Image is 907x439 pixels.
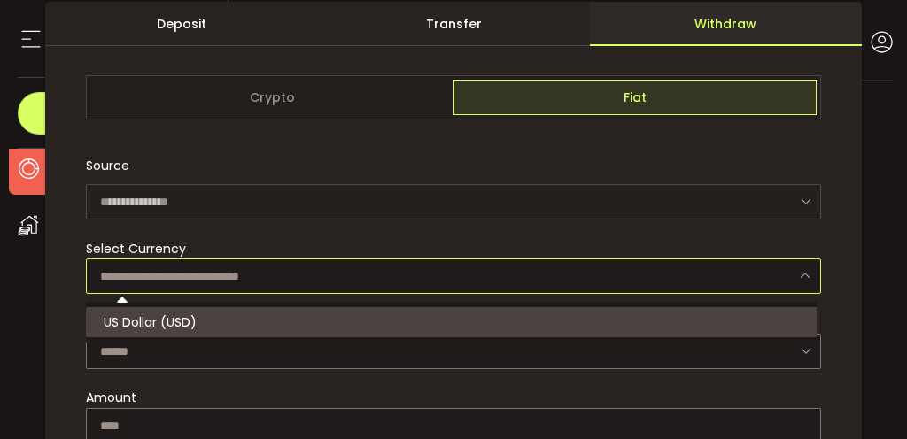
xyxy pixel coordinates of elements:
span: Amount [86,389,136,407]
label: Select Currency [86,240,197,258]
span: US Dollar (USD) [104,313,197,331]
div: Withdraw [590,2,862,46]
div: Deposit [45,2,317,46]
div: Transfer [317,2,589,46]
span: Source [86,148,129,183]
iframe: Chat Widget [696,248,907,439]
span: Fiat [453,80,817,115]
span: Crypto [90,80,453,115]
